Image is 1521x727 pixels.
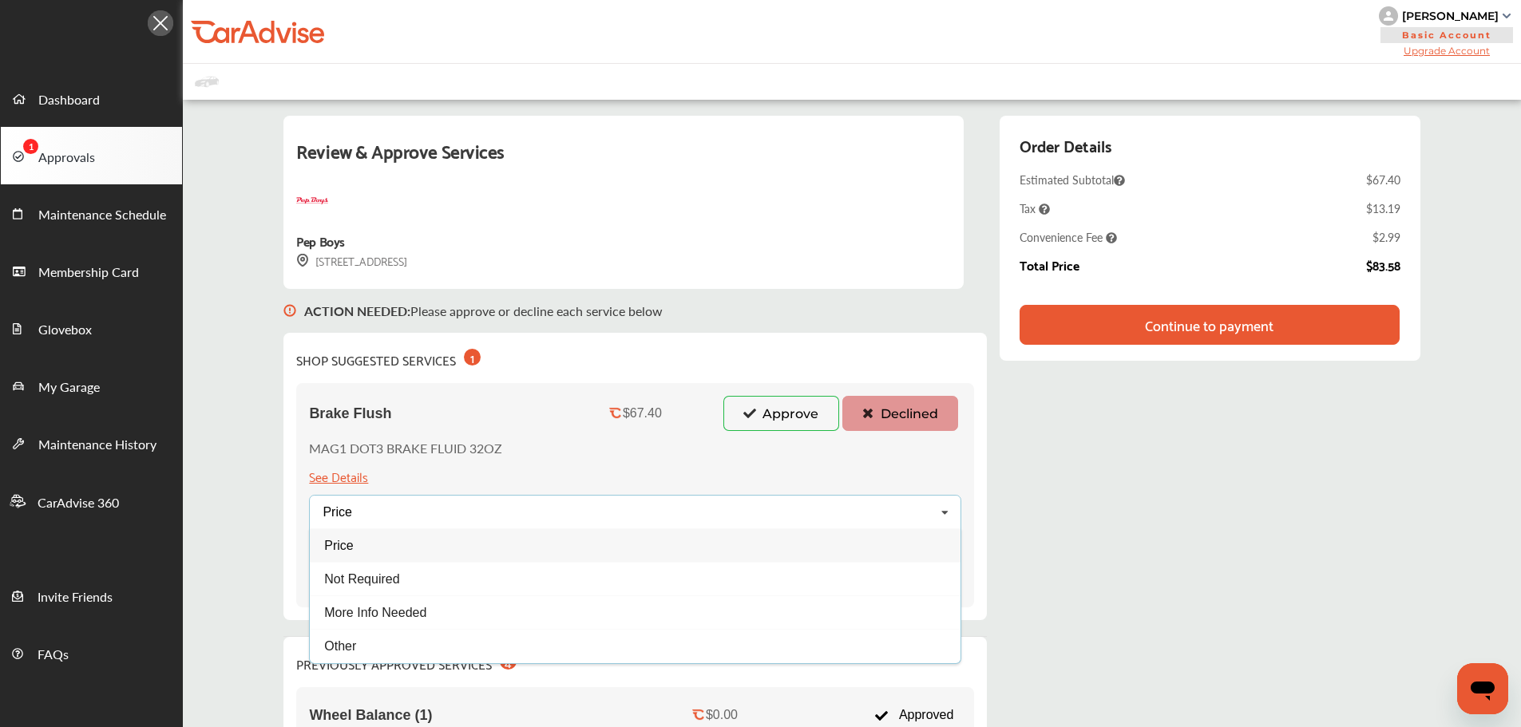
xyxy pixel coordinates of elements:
[325,639,357,653] span: Other
[309,707,432,724] span: Wheel Balance (1)
[38,320,92,341] span: Glovebox
[500,653,517,670] div: 4
[296,230,344,251] div: Pep Boys
[1020,200,1050,216] span: Tax
[38,90,100,111] span: Dashboard
[309,405,391,422] span: Brake Flush
[38,377,100,398] span: My Garage
[1,414,182,472] a: Maintenance History
[1379,45,1515,57] span: Upgrade Account
[1020,258,1079,272] div: Total Price
[304,302,410,320] b: ACTION NEEDED :
[296,135,950,185] div: Review & Approve Services
[706,708,738,722] div: $0.00
[296,251,407,270] div: [STREET_ADDRESS]
[1380,27,1513,43] span: Basic Account
[842,396,958,431] button: Declined
[1,184,182,242] a: Maintenance Schedule
[1,299,182,357] a: Glovebox
[1366,172,1400,188] div: $67.40
[1,357,182,414] a: My Garage
[296,185,328,217] img: logo-pepboys.png
[1366,258,1400,272] div: $83.58
[1366,200,1400,216] div: $13.19
[38,645,69,666] span: FAQs
[1457,663,1508,714] iframe: Button to launch messaging window
[195,72,219,92] img: placeholder_car.fcab19be.svg
[623,406,662,421] div: $67.40
[38,263,139,283] span: Membership Card
[38,493,119,514] span: CarAdvise 360
[1402,9,1499,23] div: [PERSON_NAME]
[723,396,839,431] button: Approve
[1,242,182,299] a: Membership Card
[325,572,400,586] span: Not Required
[1020,132,1111,159] div: Order Details
[1372,229,1400,245] div: $2.99
[304,302,663,320] p: Please approve or decline each service below
[38,148,95,168] span: Approvals
[283,289,296,333] img: svg+xml;base64,PHN2ZyB3aWR0aD0iMTYiIGhlaWdodD0iMTciIHZpZXdCb3g9IjAgMCAxNiAxNyIgZmlsbD0ibm9uZSIgeG...
[38,205,166,226] span: Maintenance Schedule
[1145,317,1273,333] div: Continue to payment
[1,69,182,127] a: Dashboard
[323,506,351,519] div: Price
[464,349,481,365] div: 1
[296,346,481,370] div: SHOP SUGGESTED SERVICES
[309,465,368,487] div: See Details
[38,587,113,608] span: Invite Friends
[1503,14,1511,18] img: sCxJUJ+qAmfqhQGDUl18vwLg4ZYJ6CxN7XmbOMBAAAAAElFTkSuQmCC
[1,127,182,184] a: Approvals
[1379,6,1398,26] img: knH8PDtVvWoAbQRylUukY18CTiRevjo20fAtgn5MLBQj4uumYvk2MzTtcAIzfGAtb1XOLVMAvhLuqoNAbL4reqehy0jehNKdM...
[309,439,502,457] p: MAG1 DOT3 BRAKE FLUID 32OZ
[296,254,309,267] img: svg+xml;base64,PHN2ZyB3aWR0aD0iMTYiIGhlaWdodD0iMTciIHZpZXdCb3g9IjAgMCAxNiAxNyIgZmlsbD0ibm9uZSIgeG...
[325,606,427,619] span: More Info Needed
[1020,229,1117,245] span: Convenience Fee
[38,435,156,456] span: Maintenance History
[325,539,354,552] span: Price
[1020,172,1125,188] span: Estimated Subtotal
[296,650,517,674] div: PREVIOUSLY APPROVED SERVICES
[148,10,173,36] img: Icon.5fd9dcc7.svg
